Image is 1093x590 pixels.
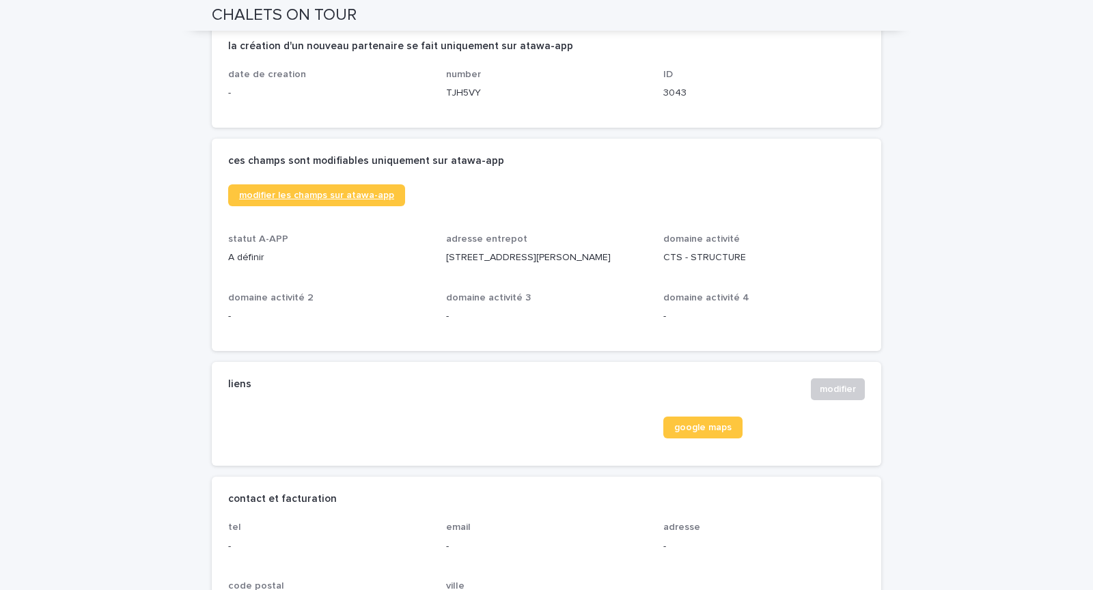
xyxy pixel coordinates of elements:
span: date de creation [228,70,306,79]
h2: ces champs sont modifiables uniquement sur atawa-app [228,155,504,167]
p: - [446,309,648,324]
span: adresse entrepot [446,234,527,244]
p: - [228,309,430,324]
span: domaine activité [663,234,740,244]
span: number [446,70,481,79]
span: email [446,522,471,532]
p: 3043 [663,86,865,100]
span: tel [228,522,241,532]
span: ID [663,70,673,79]
h2: CHALETS ON TOUR [212,5,357,25]
p: - [228,539,430,554]
h2: liens [228,378,251,391]
button: modifier [811,378,865,400]
span: google maps [674,423,732,432]
span: domaine activité 4 [663,293,749,303]
p: - [663,539,865,554]
p: - [663,309,865,324]
span: modifier [820,382,856,396]
span: modifier les champs sur atawa-app [239,191,394,200]
h2: contact et facturation [228,493,337,505]
span: adresse [663,522,700,532]
span: domaine activité 3 [446,293,531,303]
p: [STREET_ADDRESS][PERSON_NAME] [446,251,648,265]
h2: la création d'un nouveau partenaire se fait uniquement sur atawa-app [228,40,573,53]
a: modifier les champs sur atawa-app [228,184,405,206]
p: TJH5VY [446,86,648,100]
p: CTS - STRUCTURE [663,251,865,265]
a: google maps [663,417,743,438]
p: - [228,86,430,100]
p: A définir [228,251,430,265]
span: statut A-APP [228,234,288,244]
p: - [446,539,648,554]
span: domaine activité 2 [228,293,314,303]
